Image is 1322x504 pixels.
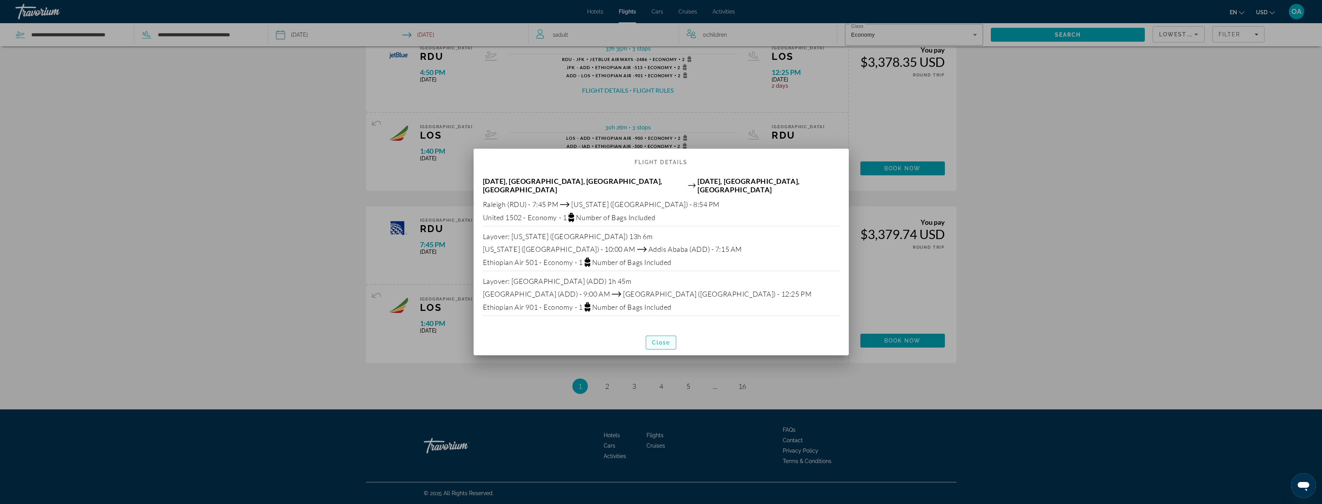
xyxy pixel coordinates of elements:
span: Addis Ababa (ADD) - 7:15 AM [648,245,742,253]
span: [US_STATE] ([GEOGRAPHIC_DATA]) - 10:00 AM [483,245,635,253]
span: [DATE], [GEOGRAPHIC_DATA], [GEOGRAPHIC_DATA] [697,177,839,194]
span: - 1 [575,258,583,266]
h2: Flight Details [474,149,849,169]
span: Number of Bags Included [592,258,672,266]
span: - 1 [575,303,583,311]
div: United 1502 - [483,213,840,222]
button: Close [646,336,677,350]
div: Ethiopian Air 901 - [483,302,840,312]
span: [US_STATE] ([GEOGRAPHIC_DATA]) - 8:54 PM [571,200,719,209]
span: Number of Bags Included [576,213,655,222]
span: Economy [528,213,557,222]
span: Economy [543,303,573,311]
div: Ethiopian Air 501 - [483,258,840,267]
span: Layover [483,232,508,241]
span: Raleigh (RDU) - 7:45 PM [483,200,559,209]
span: [GEOGRAPHIC_DATA] ([GEOGRAPHIC_DATA]) - 12:25 PM [623,290,811,298]
span: [GEOGRAPHIC_DATA] (ADD) - 9:00 AM [483,290,610,298]
iframe: Button to launch messaging window [1291,473,1316,498]
span: Number of Bags Included [592,303,672,311]
div: : [US_STATE] ([GEOGRAPHIC_DATA]) 13h 6m [483,232,840,241]
span: [DATE], [GEOGRAPHIC_DATA], [GEOGRAPHIC_DATA], [GEOGRAPHIC_DATA] [483,177,686,194]
div: : [GEOGRAPHIC_DATA] (ADD) 1h 45m [483,277,840,285]
span: - 1 [559,213,567,222]
span: Layover [483,277,508,285]
span: Economy [543,258,573,266]
span: Close [652,339,670,346]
